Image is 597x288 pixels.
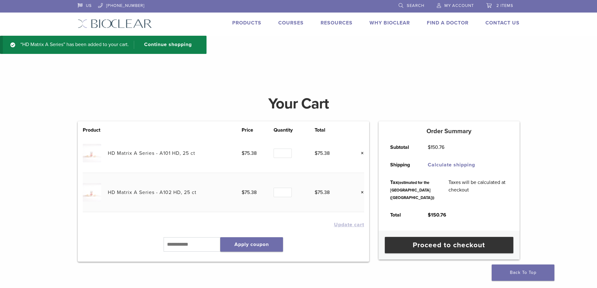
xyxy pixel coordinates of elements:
span: $ [428,144,431,150]
span: Search [407,3,424,8]
bdi: 75.38 [315,150,330,156]
bdi: 150.76 [428,212,446,218]
th: Price [242,126,274,134]
th: Subtotal [383,139,421,156]
a: Back To Top [492,264,554,281]
a: Remove this item [356,149,364,157]
th: Product [83,126,108,134]
span: $ [428,212,431,218]
bdi: 75.38 [242,189,257,196]
a: Products [232,20,261,26]
a: Resources [321,20,353,26]
bdi: 75.38 [242,150,257,156]
span: $ [242,189,244,196]
button: Update cart [334,222,364,227]
img: Bioclear [78,19,152,28]
img: HD Matrix A Series - A102 HD, 25 ct [83,183,101,202]
span: My Account [444,3,474,8]
a: Why Bioclear [369,20,410,26]
a: HD Matrix A Series - A102 HD, 25 ct [108,189,196,196]
a: Proceed to checkout [385,237,513,253]
a: Calculate shipping [428,162,475,168]
h5: Order Summary [379,128,520,135]
th: Shipping [383,156,421,174]
img: HD Matrix A Series - A101 HD, 25 ct [83,144,101,162]
button: Apply coupon [220,237,283,252]
th: Total [383,206,421,224]
td: Taxes will be calculated at checkout [442,174,515,206]
a: Remove this item [356,188,364,196]
span: $ [242,150,244,156]
a: Contact Us [485,20,520,26]
small: (estimated for the [GEOGRAPHIC_DATA] ([GEOGRAPHIC_DATA])) [390,180,434,200]
a: HD Matrix A Series - A101 HD, 25 ct [108,150,195,156]
span: $ [315,189,317,196]
th: Tax [383,174,442,206]
th: Total [315,126,347,134]
span: 2 items [496,3,513,8]
span: $ [315,150,317,156]
th: Quantity [274,126,314,134]
bdi: 150.76 [428,144,444,150]
a: Find A Doctor [427,20,469,26]
h1: Your Cart [73,96,524,111]
a: Continue shopping [134,41,196,49]
bdi: 75.38 [315,189,330,196]
a: Courses [278,20,304,26]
